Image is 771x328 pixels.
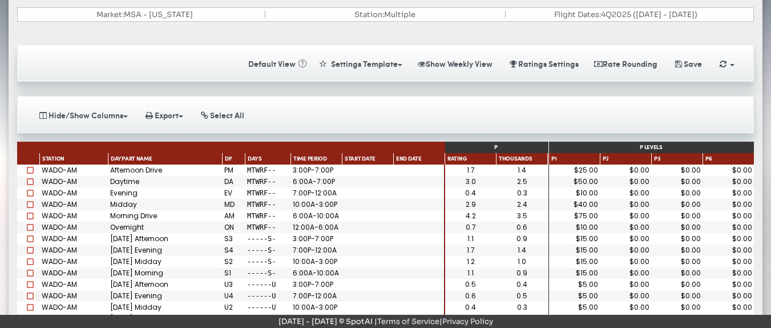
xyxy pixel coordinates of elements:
div: EV [224,190,243,197]
div: MTWRF-- [247,224,289,231]
div: 0.4 [447,190,494,197]
div: $0.00 [602,213,649,219]
div: 4.2 [447,213,494,219]
div: -----S- [247,258,289,265]
div: $0.00 [602,304,649,311]
div: $40.00 [551,201,598,208]
div: Fixed; non pre-emptible [549,153,600,165]
div: U4 [224,293,243,299]
div: Immediately pre-emptible [703,153,754,165]
div: WADO-AM [40,256,108,267]
div: [DATE] Evening [108,290,223,302]
div: Pre-emptible, 5 days notice [600,153,652,165]
div: $15.00 [551,258,598,265]
strong: Market: [96,10,124,19]
div: AM [224,213,243,219]
div: 3:00P-7:00P [293,235,340,242]
div: $0.00 [705,224,752,231]
div: 1.4 [498,167,546,174]
div: 3.0 [447,178,494,185]
div: WADO-AM [40,187,108,199]
span: Rating [447,155,467,163]
div: MTWRF-- [247,167,289,174]
div: 7:00P-12:00A [293,293,340,299]
div: WADO-AM [40,245,108,256]
button: Show Weekly View [411,54,499,74]
div: MTWRF-- [247,213,289,219]
div: WADO-AM [40,279,108,290]
button: Save [666,54,709,74]
a: Terms of Service [377,317,439,326]
div: $0.00 [653,213,701,219]
div: 0.9 [498,235,546,242]
div: MTWRF-- [247,178,289,185]
div: $0.00 [705,281,752,288]
div: 2.5 [498,178,546,185]
div: WADO-AM [40,290,108,302]
div: 4Q2025 ([DATE] - [DATE]) [506,11,746,18]
div: 1.4 [498,247,546,254]
div: [DATE] Midday [108,256,223,267]
div: $0.00 [602,178,649,185]
div: DA [224,178,243,185]
div: 0.3 [498,304,546,311]
button: Export [138,105,190,125]
span: P2 [603,155,608,163]
div: 1.7 [447,247,494,254]
span: Time Period [293,155,327,163]
div: $0.00 [653,304,701,311]
div: 2.4 [498,201,546,208]
div: $0.00 [602,281,649,288]
div: Midday [108,199,223,210]
span: Station [42,155,64,163]
div: $0.00 [653,270,701,277]
div: Multiple [265,11,506,18]
div: $0.00 [602,167,649,174]
span: End Date [396,155,422,163]
span: DP [225,155,232,163]
div: ------U [247,293,289,299]
div: -----S- [247,270,289,277]
div: 3:00P-7:00P [293,167,340,174]
div: $0.00 [705,258,752,265]
div: Days of the Week [245,153,291,165]
div: $0.00 [705,235,752,242]
div: $10.00 [551,190,598,197]
span: P1 [551,155,556,163]
div: $0.00 [602,293,649,299]
div: $0.00 [653,201,701,208]
div: $0.00 [705,178,752,185]
button: Settings Template [312,54,409,74]
div: $0.00 [602,247,649,254]
div: WADO-AM [40,222,108,233]
div: $0.00 [602,270,649,277]
div: MTWRF-- [247,190,289,197]
div: $15.00 [551,270,598,277]
div: 2.9 [447,201,494,208]
div: WADO-AM [40,233,108,245]
div: S3 [224,235,243,242]
div: 0.3 [498,190,546,197]
div: 3:00P-7:00P [293,281,340,288]
div: 1.1 [447,235,494,242]
div: Evening [108,187,223,199]
button: Default View [241,54,310,74]
div: 7:00P-12:00A [293,190,340,197]
div: Time Period [291,153,342,165]
div: $0.00 [705,270,752,277]
div: 3.5 [498,213,546,219]
div: 1.1 [447,270,494,277]
div: $0.00 [705,190,752,197]
div: $0.00 [653,178,701,185]
div: 0.5 [498,293,546,299]
div: $50.00 [551,178,598,185]
div: WADO-AM [40,176,108,187]
div: 0.7 [447,224,494,231]
div: $0.00 [705,304,752,311]
div: 7:00P-12:00A [293,247,340,254]
div: 6:00A-10:00A [293,270,340,277]
div: $0.00 [705,167,752,174]
div: 0.4 [447,304,494,311]
div: S2 [224,258,243,265]
div: $0.00 [653,247,701,254]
